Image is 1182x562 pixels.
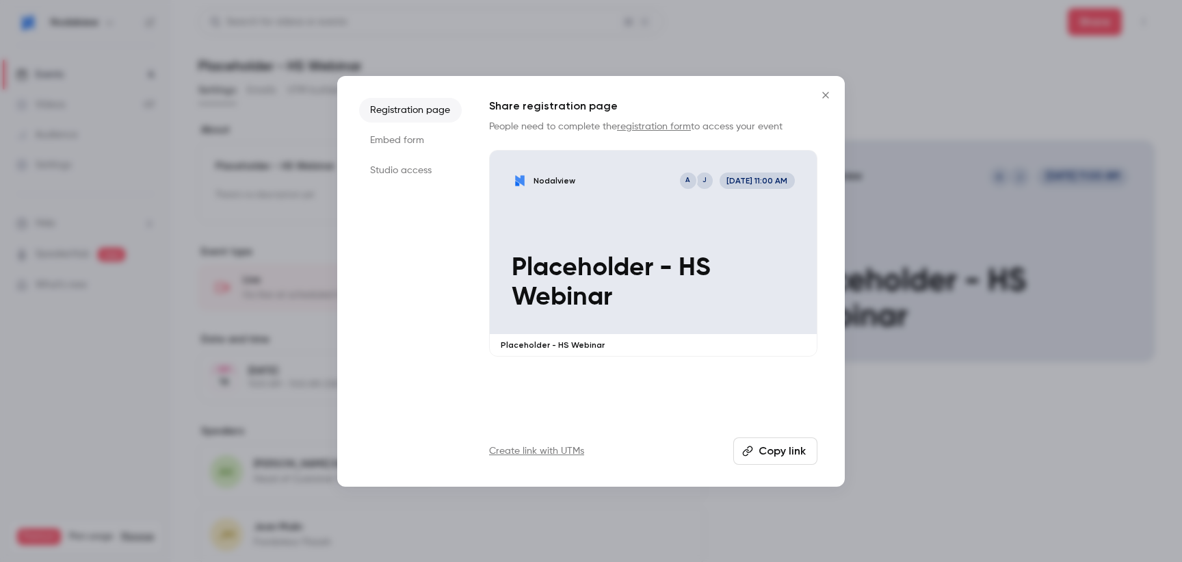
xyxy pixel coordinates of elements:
[489,150,817,357] a: Placeholder - HS WebinarNodalviewJA[DATE] 11:00 AMPlaceholder - HS WebinarPlaceholder - HS Webinar
[695,171,714,190] div: J
[512,253,795,313] p: Placeholder - HS Webinar
[359,98,462,123] li: Registration page
[617,122,691,131] a: registration form
[534,175,575,186] p: Nodalview
[359,128,462,153] li: Embed form
[501,340,806,350] p: Placeholder - HS Webinar
[720,173,795,189] span: [DATE] 11:00 AM
[512,173,528,189] img: Placeholder - HS Webinar
[489,120,817,133] p: People need to complete the to access your event
[812,81,839,109] button: Close
[359,158,462,183] li: Studio access
[489,444,584,458] a: Create link with UTMs
[679,171,698,190] div: A
[489,98,817,114] h1: Share registration page
[733,437,817,465] button: Copy link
